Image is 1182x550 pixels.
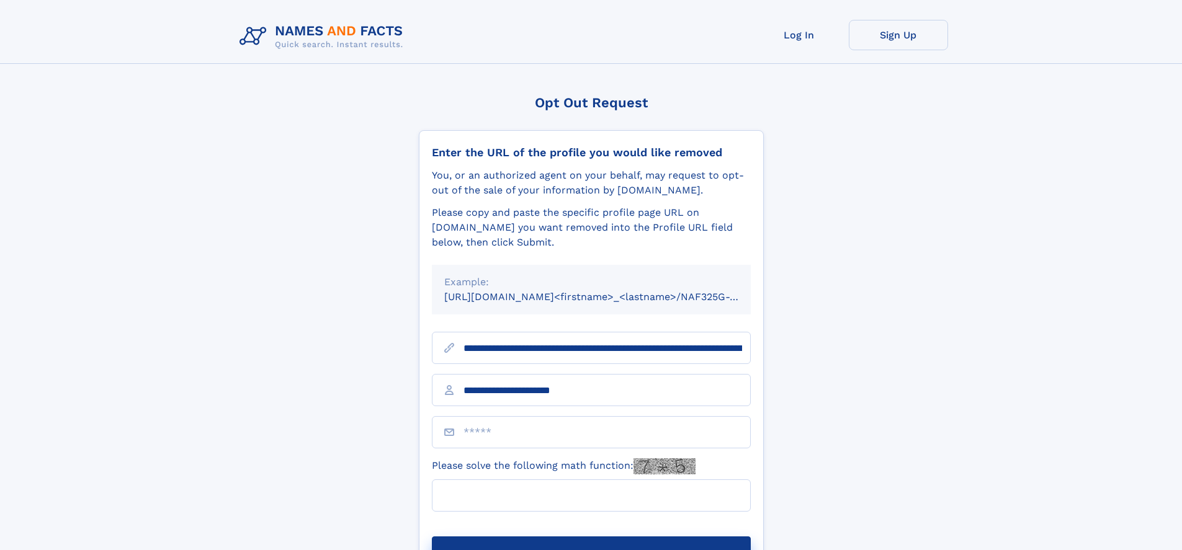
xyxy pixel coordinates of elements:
[432,146,751,159] div: Enter the URL of the profile you would like removed
[432,458,696,474] label: Please solve the following math function:
[235,20,413,53] img: Logo Names and Facts
[444,291,774,303] small: [URL][DOMAIN_NAME]<firstname>_<lastname>/NAF325G-xxxxxxxx
[432,205,751,250] div: Please copy and paste the specific profile page URL on [DOMAIN_NAME] you want removed into the Pr...
[419,95,764,110] div: Opt Out Request
[750,20,849,50] a: Log In
[444,275,738,290] div: Example:
[432,168,751,198] div: You, or an authorized agent on your behalf, may request to opt-out of the sale of your informatio...
[849,20,948,50] a: Sign Up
